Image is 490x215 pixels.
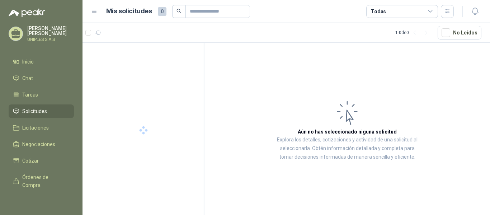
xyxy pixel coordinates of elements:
[9,154,74,168] a: Cotizar
[158,7,166,16] span: 0
[276,136,418,162] p: Explora los detalles, cotizaciones y actividad de una solicitud al seleccionarla. Obtén informaci...
[9,195,74,209] a: Remisiones
[27,26,74,36] p: [PERSON_NAME] [PERSON_NAME]
[395,27,432,38] div: 1 - 0 de 0
[22,157,39,165] span: Cotizar
[9,71,74,85] a: Chat
[22,107,47,115] span: Solicitudes
[22,58,34,66] span: Inicio
[22,74,33,82] span: Chat
[22,173,67,189] span: Órdenes de Compra
[298,128,397,136] h3: Aún no has seleccionado niguna solicitud
[27,37,74,42] p: UNIPLES S.A.S
[22,140,55,148] span: Negociaciones
[9,121,74,135] a: Licitaciones
[9,9,45,17] img: Logo peakr
[9,104,74,118] a: Solicitudes
[438,26,481,39] button: No Leídos
[22,91,38,99] span: Tareas
[371,8,386,15] div: Todas
[9,55,74,69] a: Inicio
[106,6,152,17] h1: Mis solicitudes
[9,137,74,151] a: Negociaciones
[9,88,74,102] a: Tareas
[22,124,49,132] span: Licitaciones
[176,9,182,14] span: search
[9,170,74,192] a: Órdenes de Compra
